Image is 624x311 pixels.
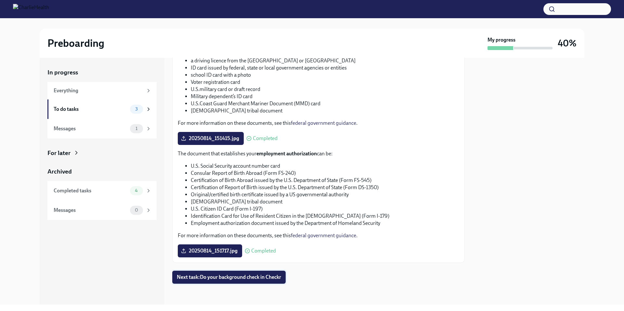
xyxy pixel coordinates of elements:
[178,132,244,145] label: 20250814_151415.jpg
[256,150,317,157] strong: employment authorization
[182,135,239,142] span: 20250814_151415.jpg
[177,274,281,280] span: Next task : Do your background check in Checkr
[54,187,127,194] div: Completed tasks
[54,106,127,113] div: To do tasks
[191,71,459,79] li: school ID card with a photo
[191,220,459,227] li: Employment authorization document issued by the Department of Homeland Security
[291,120,356,126] a: federal government guidance
[132,126,141,131] span: 1
[191,107,459,114] li: [DEMOGRAPHIC_DATA] tribal document
[54,125,127,132] div: Messages
[251,248,276,253] span: Completed
[253,136,278,141] span: Completed
[191,79,459,86] li: Voter registration card
[54,207,127,214] div: Messages
[47,119,157,138] a: Messages1
[47,99,157,119] a: To do tasks3
[13,4,49,14] img: CharlieHealth
[191,64,459,71] li: ID card issued by federal, state or local government agencies or entities
[191,213,459,220] li: Identification Card for Use of Resident Citizen in the [DEMOGRAPHIC_DATA] (Form I-179)
[191,93,459,100] li: Military dependent’s ID card
[191,100,459,107] li: U.S.Coast Guard Merchant Mariner Document (MMD) card
[191,184,459,191] li: Certification of Report of Birth issued by the U.S. Department of State (Form DS-1350)
[487,36,515,44] strong: My progress
[191,205,459,213] li: U.S. Citizen ID Card (Form I-197)
[191,57,459,64] li: a driving licence from the [GEOGRAPHIC_DATA] or [GEOGRAPHIC_DATA]
[47,37,104,50] h2: Preboarding
[54,87,143,94] div: Everything
[131,188,142,193] span: 4
[131,107,142,111] span: 3
[178,150,459,157] p: The document that establishes your can be:
[291,232,356,239] a: federal government guidance
[47,149,157,157] a: For later
[182,248,238,254] span: 20250814_151717.jpg
[178,120,459,127] p: For more information on these documents, see this .
[131,208,142,213] span: 0
[191,198,459,205] li: [DEMOGRAPHIC_DATA] tribal document
[191,162,459,170] li: U.S. Social Security account number card
[191,191,459,198] li: Original/certified birth certificate issued by a US governmental authority
[47,167,157,176] a: Archived
[178,244,242,257] label: 20250814_151717.jpg
[47,181,157,201] a: Completed tasks4
[172,271,286,284] button: Next task:Do your background check in Checkr
[47,149,71,157] div: For later
[191,177,459,184] li: Certification of Birth Abroad issued by the U.S. Department of State (Form FS-545)
[191,86,459,93] li: U.S.military card or draft record
[47,201,157,220] a: Messages0
[47,82,157,99] a: Everything
[47,68,157,77] a: In progress
[178,232,459,239] p: For more information on these documents, see this .
[191,170,459,177] li: Consular Report of Birth Abroad (Form FS-240)
[558,37,577,49] h3: 40%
